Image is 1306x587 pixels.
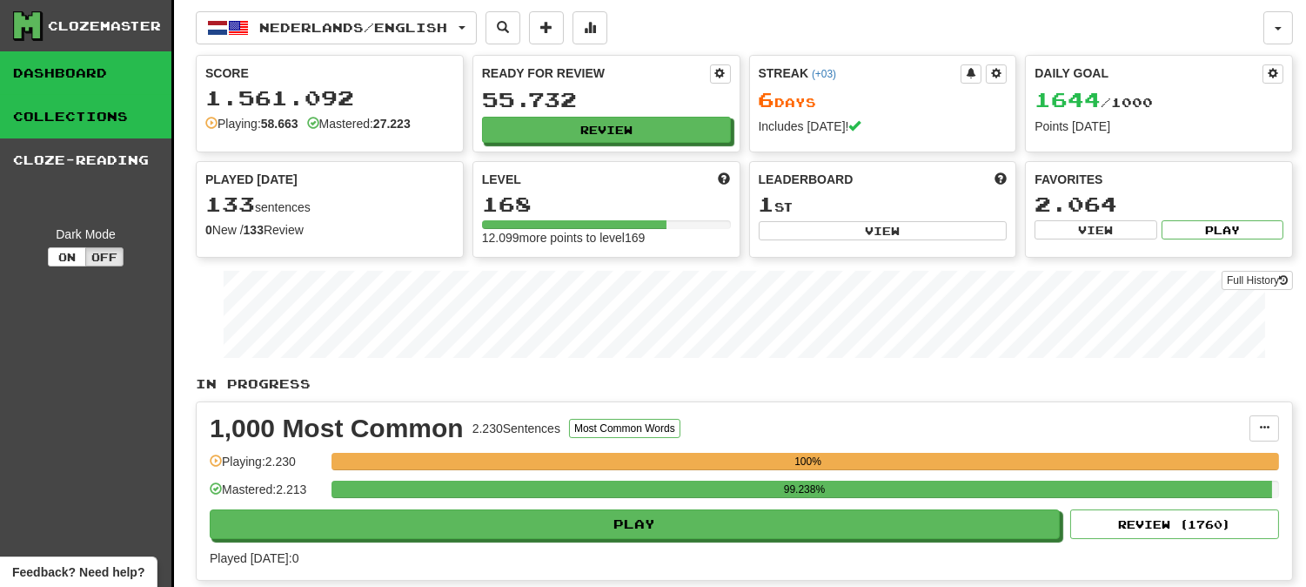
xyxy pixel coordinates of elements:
div: Score [205,64,454,82]
span: Open feedback widget [12,563,144,581]
div: 100% [337,453,1279,470]
span: 1 [759,192,775,216]
button: Add sentence to collection [529,11,564,44]
p: In Progress [196,375,1293,393]
strong: 58.663 [261,117,298,131]
span: Played [DATE]: 0 [210,551,298,565]
button: Search sentences [486,11,520,44]
div: New / Review [205,221,454,239]
button: Play [1162,220,1283,240]
a: Full History [1222,271,1293,290]
span: / 1000 [1035,95,1153,110]
div: Includes [DATE]! [759,118,1008,135]
div: Favorites [1035,171,1283,188]
div: Day s [759,89,1008,111]
button: Review [482,117,731,143]
strong: 133 [244,223,264,237]
div: Dark Mode [13,226,158,243]
div: Ready for Review [482,64,710,82]
div: 55.732 [482,89,731,111]
span: Leaderboard [759,171,854,188]
div: 99.238% [337,481,1271,498]
span: Nederlands / English [260,20,448,35]
div: 2.230 Sentences [472,420,560,437]
div: Playing: [205,115,298,132]
div: Points [DATE] [1035,118,1283,135]
div: 1.561.092 [205,87,454,109]
button: Review (1760) [1070,509,1279,539]
div: Playing: 2.230 [210,453,323,482]
strong: 0 [205,223,212,237]
button: On [48,247,86,267]
span: This week in points, UTC [995,171,1007,188]
div: Clozemaster [48,17,161,35]
span: Score more points to level up [719,171,731,188]
div: Mastered: 2.213 [210,481,323,509]
span: 6 [759,87,775,111]
button: Nederlands/English [196,11,477,44]
div: Streak [759,64,961,82]
button: View [759,221,1008,240]
button: View [1035,220,1156,240]
div: sentences [205,193,454,216]
button: Play [210,509,1060,539]
div: 2.064 [1035,193,1283,215]
span: 1644 [1035,87,1101,111]
span: Level [482,171,521,188]
span: 133 [205,192,255,216]
strong: 27.223 [373,117,411,131]
div: 12.099 more points to level 169 [482,229,731,246]
span: Played [DATE] [205,171,298,188]
div: Mastered: [307,115,411,132]
button: Most Common Words [569,419,680,438]
div: 1,000 Most Common [210,415,464,442]
div: 168 [482,193,731,215]
button: More stats [573,11,607,44]
a: (+03) [812,68,836,80]
button: Off [85,247,124,267]
div: st [759,193,1008,216]
div: Daily Goal [1035,64,1262,84]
